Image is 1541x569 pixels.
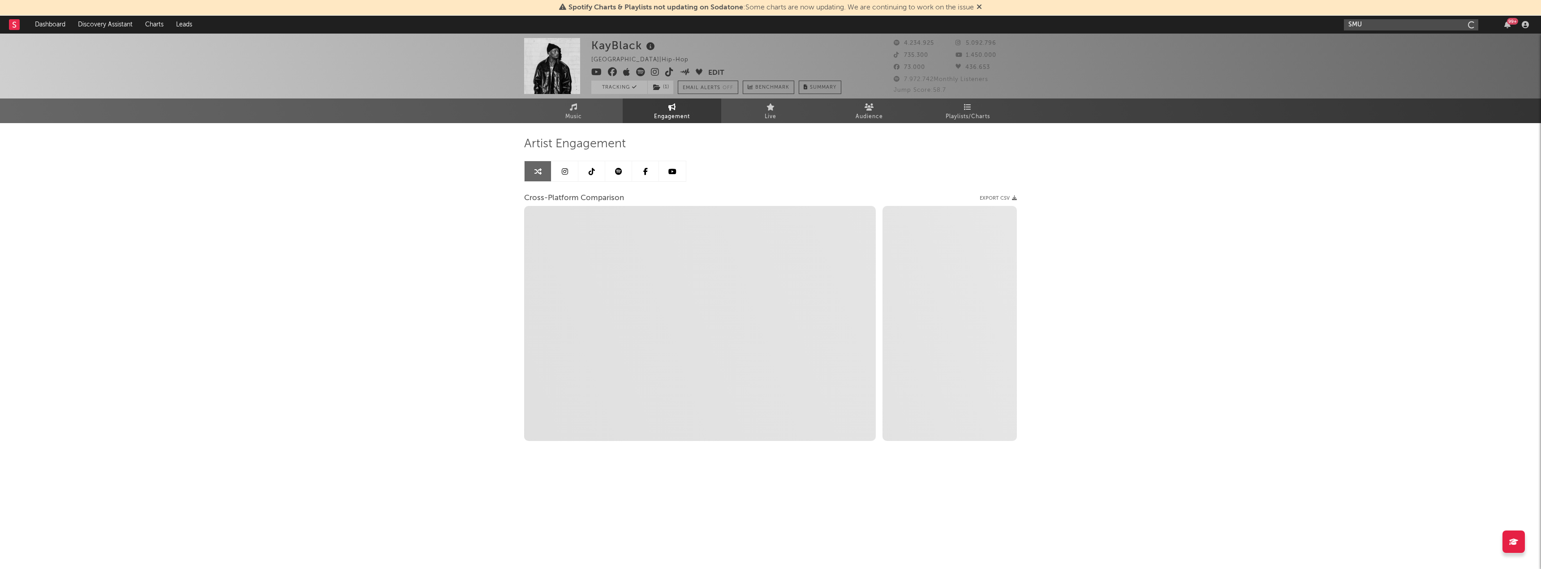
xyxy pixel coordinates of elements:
[524,98,623,123] a: Music
[524,139,626,150] span: Artist Engagement
[956,40,996,46] span: 5.092.796
[977,4,982,11] span: Dismiss
[72,16,139,34] a: Discovery Assistant
[591,81,647,94] button: Tracking
[139,16,170,34] a: Charts
[743,81,794,94] a: Benchmark
[708,68,724,79] button: Edit
[524,193,624,204] span: Cross-Platform Comparison
[623,98,721,123] a: Engagement
[647,81,674,94] span: ( 1 )
[565,111,582,122] span: Music
[568,4,974,11] span: : Some charts are now updating. We are continuing to work on the issue
[170,16,198,34] a: Leads
[755,82,789,93] span: Benchmark
[820,98,918,123] a: Audience
[723,86,733,90] em: Off
[894,64,925,70] span: 73.000
[856,111,883,122] span: Audience
[894,87,946,93] span: Jump Score: 58.7
[799,81,841,94] button: Summary
[678,81,738,94] button: Email AlertsOff
[918,98,1017,123] a: Playlists/Charts
[568,4,743,11] span: Spotify Charts & Playlists not updating on Sodatone
[591,38,657,53] div: KayBlack
[1504,21,1511,28] button: 99+
[946,111,990,122] span: Playlists/Charts
[894,77,988,82] span: 7.972.742 Monthly Listeners
[956,52,996,58] span: 1.450.000
[980,196,1017,201] button: Export CSV
[648,81,673,94] button: (1)
[29,16,72,34] a: Dashboard
[1507,18,1518,25] div: 99 +
[956,64,990,70] span: 436.653
[721,98,820,123] a: Live
[765,111,776,122] span: Live
[591,55,699,65] div: [GEOGRAPHIC_DATA] | Hip-Hop
[894,40,934,46] span: 4.234.925
[1344,19,1478,30] input: Search for artists
[894,52,928,58] span: 735.300
[654,111,690,122] span: Engagement
[810,85,836,90] span: Summary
